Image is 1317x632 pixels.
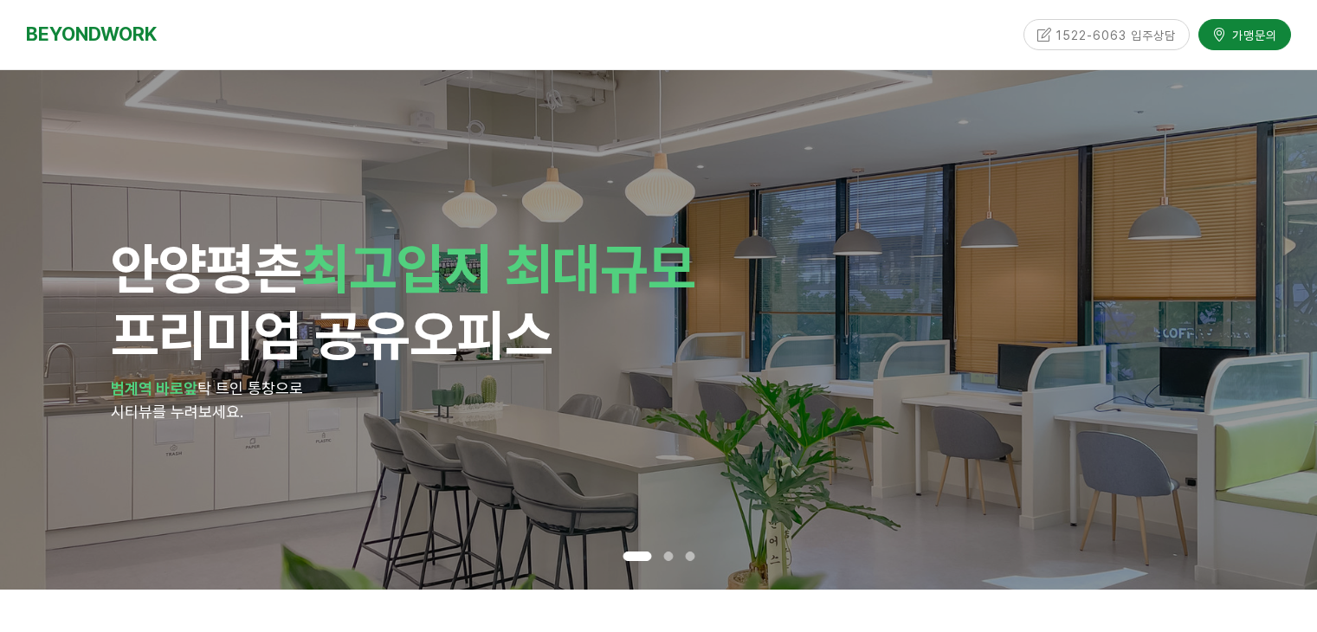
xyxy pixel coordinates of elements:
[197,379,303,397] span: 탁 트인 통창으로
[1227,24,1277,42] span: 가맹문의
[26,18,157,50] a: BEYONDWORK
[1198,17,1291,48] a: 가맹문의
[111,235,695,368] span: 안양 프리미엄 공유오피스
[206,235,301,301] span: 평촌
[111,379,197,397] strong: 범계역 바로앞
[111,403,243,421] span: 시티뷰를 누려보세요.
[301,235,695,301] span: 최고입지 최대규모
